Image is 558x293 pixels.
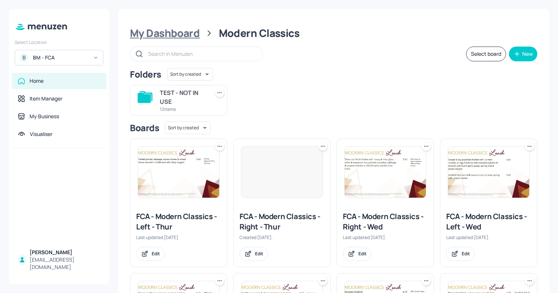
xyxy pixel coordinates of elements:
div: Visualiser [30,130,52,138]
div: FCA - Modern Classics - Left - Thur [136,211,221,232]
div: Edit [358,251,366,257]
div: FCA - Modern Classics - Right - Wed [343,211,428,232]
div: [EMAIL_ADDRESS][DOMAIN_NAME] [30,256,100,271]
div: My Business [30,113,59,120]
img: 2025-01-28-1738058038833yjrzbj2i319.jpeg [448,147,529,198]
div: Item Manager [30,95,62,102]
div: TEST - NOT IN USE [160,88,206,106]
div: New [522,51,533,57]
div: Home [30,77,44,85]
img: 2025-02-06-1738841041304dnxrpptdq09.jpeg [138,147,219,198]
input: Search in Menuzen [148,48,255,59]
div: My Dashboard [130,27,200,40]
div: Last updated [DATE]. [136,234,221,241]
div: FCA - Modern Classics - Right - Thur [240,211,324,232]
div: Edit [255,251,263,257]
div: Boards [130,122,159,134]
div: BM - FCA [33,54,89,61]
div: 12 items [160,106,206,112]
button: Select board [466,47,506,61]
div: FCA - Modern Classics - Left - Wed [446,211,531,232]
button: New [509,47,537,61]
div: Edit [462,251,470,257]
div: Sort by created [165,120,211,135]
div: Created [DATE]. [240,234,324,241]
div: Last updated [DATE]. [343,234,428,241]
div: [PERSON_NAME] [30,249,100,256]
img: 2025-02-12-1739361378066rzdiax3hkf9.jpeg [345,147,426,198]
div: Modern Classics [219,27,300,40]
div: Folders [130,68,161,80]
div: Sort by created [167,67,213,82]
div: Select Location [15,39,103,45]
div: B [20,53,28,62]
div: Edit [152,251,160,257]
div: Last updated [DATE]. [446,234,531,241]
